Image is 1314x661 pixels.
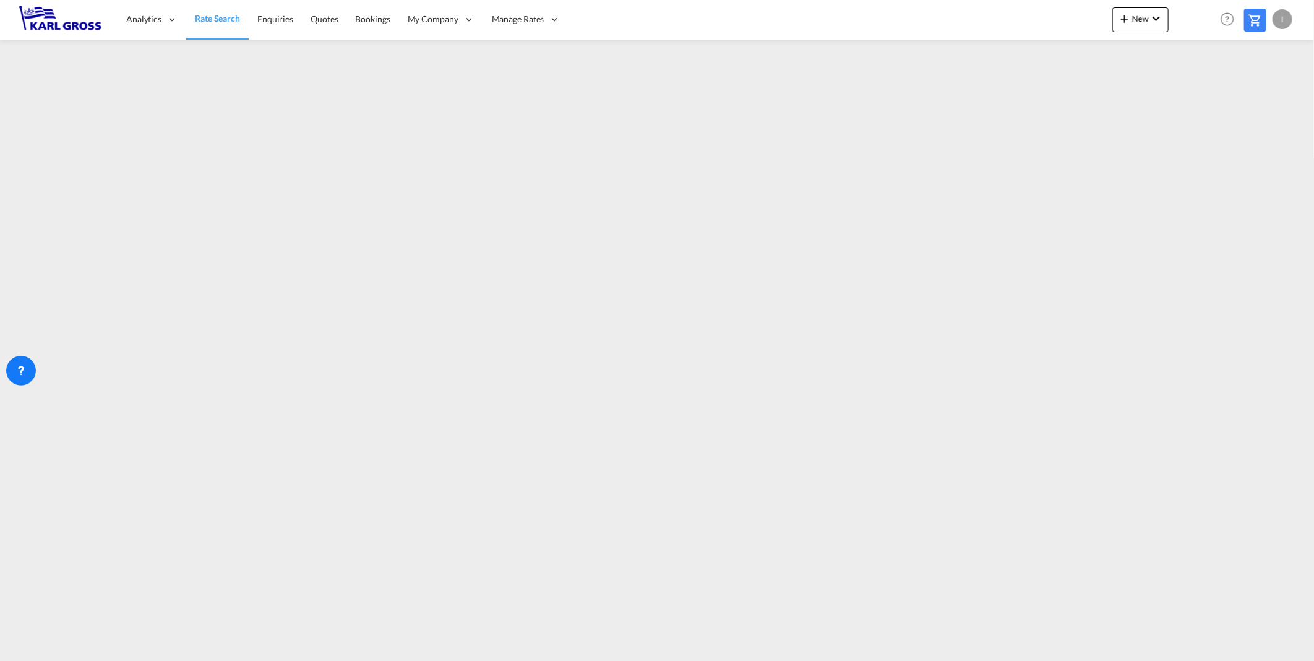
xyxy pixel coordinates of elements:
[126,13,161,25] span: Analytics
[1217,9,1244,31] div: Help
[1273,9,1292,29] div: I
[1217,9,1238,30] span: Help
[311,14,338,24] span: Quotes
[356,14,390,24] span: Bookings
[257,14,293,24] span: Enquiries
[19,6,102,33] img: 3269c73066d711f095e541db4db89301.png
[1117,11,1132,26] md-icon: icon-plus 400-fg
[492,13,544,25] span: Manage Rates
[195,13,240,24] span: Rate Search
[1112,7,1169,32] button: icon-plus 400-fgNewicon-chevron-down
[1117,14,1164,24] span: New
[408,13,458,25] span: My Company
[1149,11,1164,26] md-icon: icon-chevron-down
